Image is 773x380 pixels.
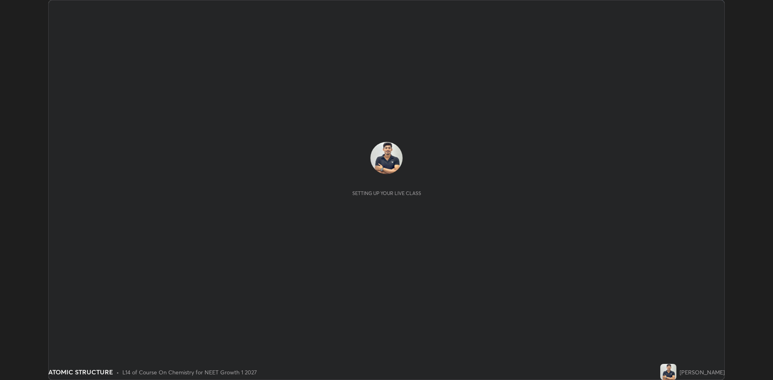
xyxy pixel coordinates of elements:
[352,190,421,196] div: Setting up your live class
[680,368,725,376] div: [PERSON_NAME]
[122,368,257,376] div: L14 of Course On Chemistry for NEET Growth 1 2027
[48,367,113,377] div: ATOMIC STRUCTURE
[370,142,403,174] img: deff180b70984a41886ebbd54a0b2187.jpg
[116,368,119,376] div: •
[660,364,676,380] img: deff180b70984a41886ebbd54a0b2187.jpg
